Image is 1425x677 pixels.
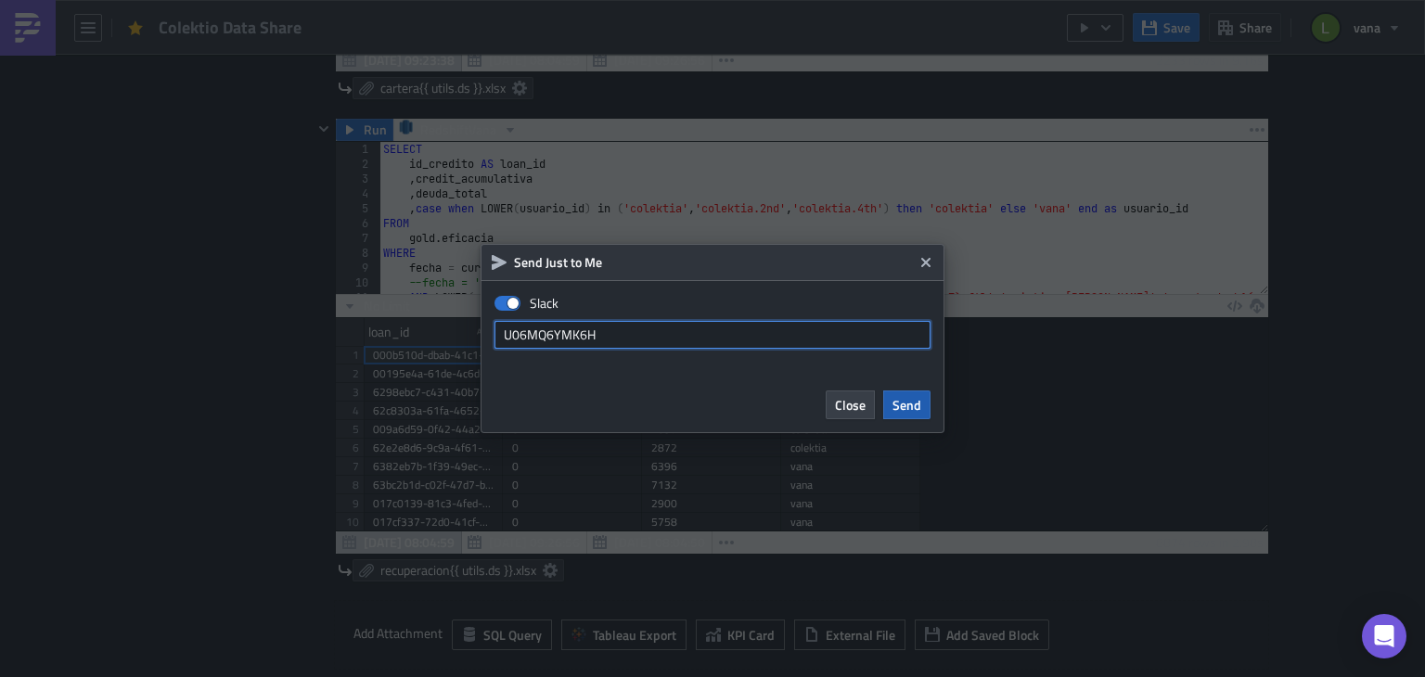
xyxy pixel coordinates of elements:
[7,7,886,22] p: ✅ Se envio el archivo de recuperacin y de cartera a
[494,295,931,312] label: Slack
[1362,614,1406,658] div: Open Intercom Messenger
[309,7,360,22] strong: Colektio
[912,249,940,276] button: Close
[7,7,886,22] body: Rich Text Area. Press ALT-0 for help.
[835,395,866,415] span: Close
[892,395,921,415] span: Send
[826,390,875,419] button: Close
[883,390,931,419] button: Send
[514,254,913,271] h6: Send Just to Me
